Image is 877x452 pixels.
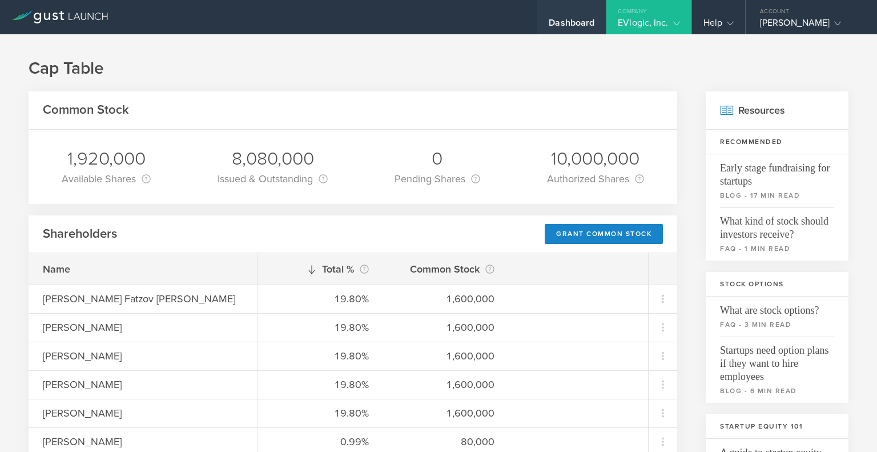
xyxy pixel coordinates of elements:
div: Issued & Outstanding [218,171,328,187]
div: [PERSON_NAME] [43,349,243,363]
div: Dashboard [549,17,594,34]
div: 1,600,000 [397,377,494,392]
div: 19.80% [272,349,369,363]
span: Startups need option plans if they want to hire employees [720,337,834,383]
a: Early stage fundraising for startupsblog - 17 min read [706,154,848,207]
div: Pending Shares [395,171,480,187]
small: faq - 3 min read [720,319,834,330]
span: Early stage fundraising for startups [720,154,834,188]
h2: Shareholders [43,226,117,242]
div: Total % [272,261,369,277]
div: Available Shares [62,171,151,187]
div: [PERSON_NAME] [43,434,243,449]
div: 1,600,000 [397,406,494,421]
h3: Startup Equity 101 [706,414,848,439]
span: What kind of stock should investors receive? [720,207,834,241]
div: 10,000,000 [547,147,644,171]
div: [PERSON_NAME] [43,406,243,421]
div: Help [703,17,734,34]
div: 0.99% [272,434,369,449]
div: EVlogic, Inc. [618,17,679,34]
div: Name [43,262,243,277]
div: Common Stock [397,261,494,277]
a: What are stock options?faq - 3 min read [706,297,848,337]
span: What are stock options? [720,297,834,317]
div: 19.80% [272,291,369,306]
div: [PERSON_NAME] [760,17,857,34]
div: 1,920,000 [62,147,151,171]
div: Authorized Shares [547,171,644,187]
small: faq - 1 min read [720,243,834,254]
div: 80,000 [397,434,494,449]
div: 1,600,000 [397,349,494,363]
div: [PERSON_NAME] Fatzov [PERSON_NAME] [43,291,243,306]
div: Grant Common Stock [545,224,663,244]
a: Startups need option plans if they want to hire employeesblog - 6 min read [706,337,848,403]
div: [PERSON_NAME] [43,320,243,335]
small: blog - 6 min read [720,386,834,396]
div: 19.80% [272,320,369,335]
a: What kind of stock should investors receive?faq - 1 min read [706,207,848,261]
h1: Cap Table [29,57,848,80]
div: 8,080,000 [218,147,328,171]
div: 1,600,000 [397,320,494,335]
div: 1,600,000 [397,291,494,306]
div: [PERSON_NAME] [43,377,243,392]
h3: Recommended [706,130,848,154]
div: 19.80% [272,406,369,421]
div: 19.80% [272,377,369,392]
h3: Stock Options [706,272,848,297]
small: blog - 17 min read [720,190,834,201]
h2: Resources [706,91,848,130]
div: 0 [395,147,480,171]
h2: Common Stock [43,102,129,118]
